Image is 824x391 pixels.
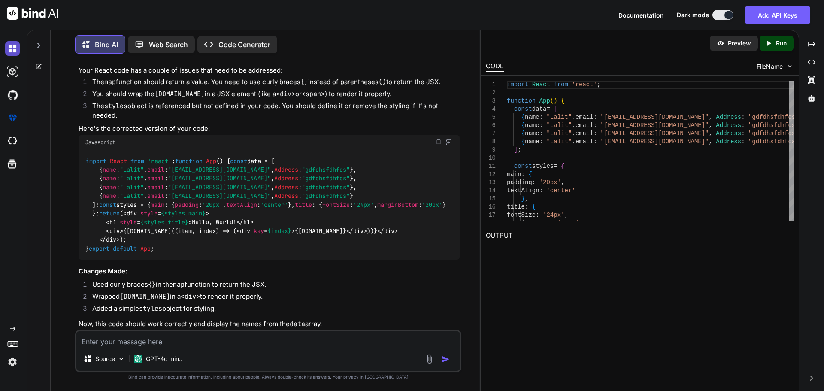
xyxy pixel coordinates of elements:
[741,138,745,145] span: :
[507,171,521,178] span: main
[677,11,709,19] span: Dark mode
[507,212,536,218] span: fontSize
[554,81,568,88] span: from
[507,220,550,227] span: marginBottom
[546,130,572,137] span: "Lalit"
[120,218,137,226] span: style
[120,166,144,173] span: "Lalit"
[561,97,564,104] span: {
[139,304,162,313] code: styles
[168,183,271,191] span: "[EMAIL_ADDRESS][DOMAIN_NAME]"
[525,203,528,210] span: :
[575,130,593,137] span: email
[322,201,350,209] span: fontSize
[236,218,254,226] span: </ >
[120,183,144,191] span: "Lalit"
[561,163,564,170] span: {
[106,236,116,244] span: div
[539,130,542,137] span: :
[486,154,496,162] div: 10
[79,319,460,329] p: Now, this code should work correctly and display the names from the array.
[99,209,120,217] span: return
[113,245,137,252] span: default
[525,195,528,202] span: ,
[261,201,288,209] span: 'center'
[85,209,398,243] span: Hello, World! {[DOMAIN_NAME]((item, index) => ( {[DOMAIN_NAME]} ))}
[109,218,116,226] span: h1
[776,39,787,48] p: Run
[521,195,524,202] span: }
[546,138,572,145] span: "Lalit"
[554,163,557,170] span: =
[120,175,144,182] span: "Lalit"
[716,130,741,137] span: Address
[600,122,709,129] span: "[EMAIL_ADDRESS][DOMAIN_NAME]"
[748,138,799,145] span: "gdfdhsfdhfds"
[539,187,542,194] span: :
[300,78,308,86] code: {}
[521,138,524,145] span: {
[716,114,741,121] span: Address
[106,218,192,226] span: < = >
[148,157,172,165] span: 'react'
[120,192,144,200] span: "Lalit"
[230,157,247,165] span: const
[486,187,496,195] div: 14
[274,166,298,173] span: Address
[168,166,271,173] span: "[EMAIL_ADDRESS][DOMAIN_NAME]"
[85,89,460,101] li: You should wrap the in a JSX element (like a or ) to render it properly.
[486,195,496,203] div: 15
[618,12,664,19] span: Documentation
[103,166,116,173] span: name
[554,97,557,104] span: )
[5,134,20,149] img: cloudideIcon
[546,122,572,129] span: "Lalit"
[741,130,745,137] span: :
[618,11,664,20] button: Documentation
[302,166,350,173] span: "gdfdhsfdhfds"
[709,114,712,121] span: ,
[240,227,250,235] span: div
[572,130,575,137] span: ,
[539,179,560,186] span: '20px'
[486,170,496,179] div: 12
[486,179,496,187] div: 13
[147,192,164,200] span: email
[276,90,295,98] code: <div>
[748,122,799,129] span: "gdfdhsfdhfds"
[709,138,712,145] span: ,
[206,157,216,165] span: App
[85,304,460,316] li: Added a simple object for styling.
[716,138,741,145] span: Address
[377,201,418,209] span: marginBottom
[514,163,532,170] span: const
[525,114,539,121] span: name
[379,78,386,86] code: ()
[486,162,496,170] div: 11
[445,139,453,146] img: Open in Browser
[175,157,203,165] span: function
[127,209,137,217] span: div
[226,201,257,209] span: textAlign
[140,245,151,252] span: App
[532,203,535,210] span: {
[377,227,398,235] span: </ >
[295,201,312,209] span: title
[716,122,741,129] span: Address
[86,157,106,165] span: import
[435,139,442,146] img: copy
[486,81,496,89] div: 1
[85,101,460,121] li: The object is referenced but not defined in your code. You should define it or remove the styling...
[486,146,496,154] div: 9
[536,212,539,218] span: :
[518,146,521,153] span: ;
[99,201,116,209] span: const
[149,39,188,50] p: Web Search
[218,39,270,50] p: Code Generator
[109,227,120,235] span: div
[79,124,460,134] p: Here's the corrected version of your code:
[507,187,539,194] span: textAlign
[147,183,164,191] span: email
[110,157,127,165] span: React
[525,138,539,145] span: name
